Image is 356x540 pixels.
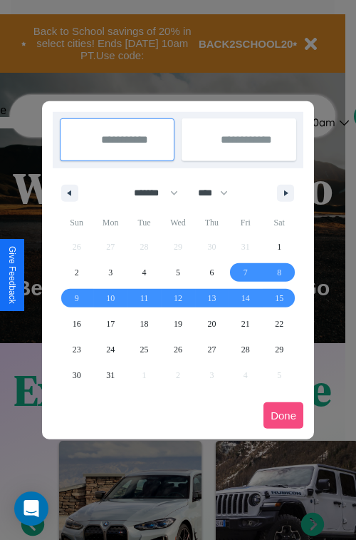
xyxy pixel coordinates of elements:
[176,260,180,285] span: 5
[93,285,127,311] button: 10
[263,260,296,285] button: 8
[275,285,283,311] span: 15
[195,337,229,362] button: 27
[174,337,182,362] span: 26
[263,211,296,234] span: Sat
[207,337,216,362] span: 27
[195,260,229,285] button: 6
[229,285,262,311] button: 14
[127,337,161,362] button: 25
[195,211,229,234] span: Thu
[263,311,296,337] button: 22
[161,285,194,311] button: 12
[161,337,194,362] button: 26
[229,311,262,337] button: 21
[73,337,81,362] span: 23
[60,285,93,311] button: 9
[207,285,216,311] span: 13
[195,285,229,311] button: 13
[127,211,161,234] span: Tue
[93,211,127,234] span: Mon
[241,337,250,362] span: 28
[108,260,112,285] span: 3
[140,337,149,362] span: 25
[275,311,283,337] span: 22
[277,260,281,285] span: 8
[60,362,93,388] button: 30
[106,362,115,388] span: 31
[263,285,296,311] button: 15
[174,285,182,311] span: 12
[93,362,127,388] button: 31
[229,211,262,234] span: Fri
[174,311,182,337] span: 19
[75,260,79,285] span: 2
[7,246,17,304] div: Give Feedback
[93,337,127,362] button: 24
[75,285,79,311] span: 9
[229,337,262,362] button: 28
[106,285,115,311] span: 10
[195,311,229,337] button: 20
[93,311,127,337] button: 17
[229,260,262,285] button: 7
[73,362,81,388] span: 30
[207,311,216,337] span: 20
[263,337,296,362] button: 29
[106,337,115,362] span: 24
[140,311,149,337] span: 18
[60,260,93,285] button: 2
[60,311,93,337] button: 16
[263,402,303,429] button: Done
[263,234,296,260] button: 1
[60,337,93,362] button: 23
[161,260,194,285] button: 5
[106,311,115,337] span: 17
[209,260,214,285] span: 6
[127,260,161,285] button: 4
[241,285,250,311] span: 14
[93,260,127,285] button: 3
[275,337,283,362] span: 29
[127,311,161,337] button: 18
[277,234,281,260] span: 1
[161,311,194,337] button: 19
[244,260,248,285] span: 7
[140,285,149,311] span: 11
[142,260,147,285] span: 4
[161,211,194,234] span: Wed
[73,311,81,337] span: 16
[14,491,48,526] div: Open Intercom Messenger
[60,211,93,234] span: Sun
[241,311,250,337] span: 21
[127,285,161,311] button: 11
